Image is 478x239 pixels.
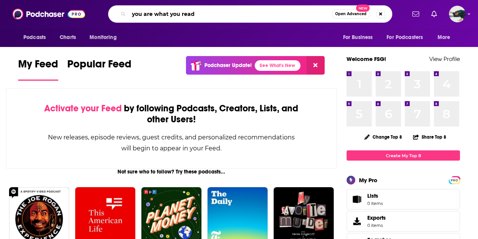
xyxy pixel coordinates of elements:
[12,7,85,21] img: Podchaser - Follow, Share and Rate Podcasts
[6,169,337,175] div: Not sure who to follow? Try these podcasts...
[349,216,364,227] span: Exports
[55,30,80,45] a: Charts
[44,103,122,114] span: Activate your Feed
[438,32,450,43] span: More
[255,60,300,71] a: See What's New
[367,214,386,221] span: Exports
[432,30,460,45] button: open menu
[129,8,332,20] input: Search podcasts, credits, & more...
[335,12,367,16] span: Open Advanced
[382,30,434,45] button: open menu
[337,30,382,45] button: open menu
[343,32,373,43] span: For Business
[347,189,460,209] a: Lists
[450,177,459,183] a: PRO
[18,58,58,81] a: My Feed
[84,30,126,45] button: open menu
[90,32,116,43] span: Monitoring
[367,192,383,199] span: Lists
[60,32,76,43] span: Charts
[67,58,131,81] a: Popular Feed
[67,58,131,75] span: Popular Feed
[204,62,252,69] p: Podchaser Update!
[429,55,460,62] a: View Profile
[18,30,56,45] button: open menu
[449,6,466,22] img: User Profile
[44,132,299,154] div: New releases, episode reviews, guest credits, and personalized recommendations will begin to appe...
[449,6,466,22] span: Logged in as fsg.publicity
[349,194,364,205] span: Lists
[367,223,386,228] span: 0 items
[359,177,377,184] div: My Pro
[360,132,407,142] button: Change Top 8
[108,5,392,23] div: Search podcasts, credits, & more...
[356,5,370,12] span: New
[44,103,299,125] div: by following Podcasts, Creators, Lists, and other Users!
[18,58,58,75] span: My Feed
[450,177,459,183] span: PRO
[347,211,460,231] a: Exports
[367,201,383,206] span: 0 items
[449,6,466,22] button: Show profile menu
[428,8,440,20] a: Show notifications dropdown
[413,130,447,144] button: Share Top 8
[23,32,46,43] span: Podcasts
[387,32,423,43] span: For Podcasters
[332,9,370,19] button: Open AdvancedNew
[409,8,422,20] a: Show notifications dropdown
[367,192,378,199] span: Lists
[347,55,386,62] a: Welcome FSG!
[347,150,460,161] a: Create My Top 8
